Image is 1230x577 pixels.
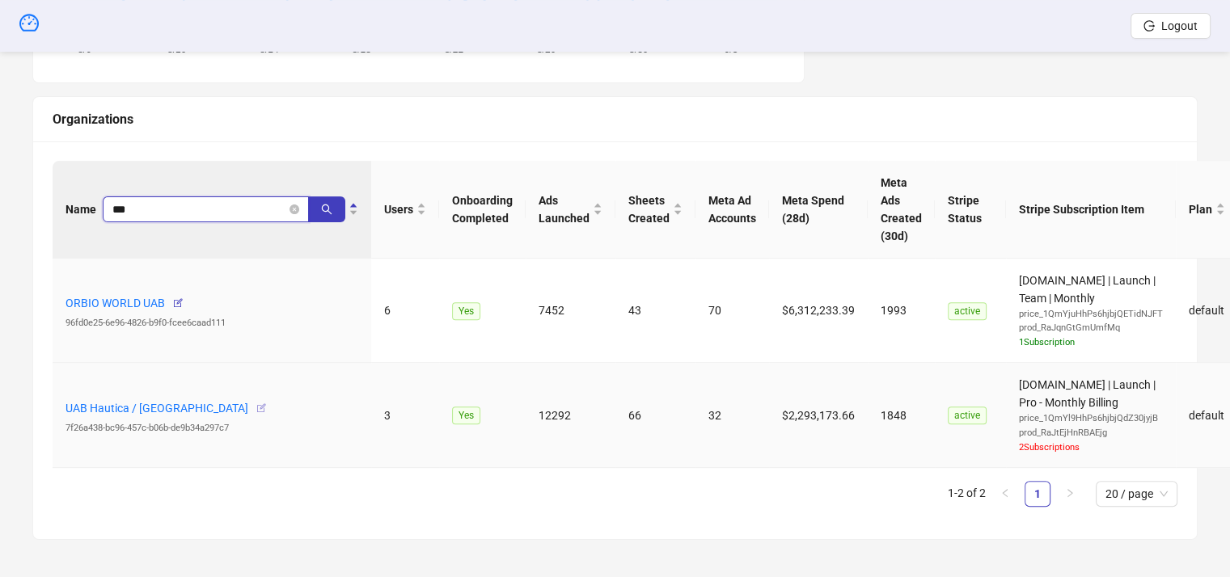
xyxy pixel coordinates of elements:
[1105,482,1168,506] span: 20 / page
[725,44,738,55] tspan: 9/3
[1019,335,1163,350] div: 1 Subscription
[615,161,695,259] th: Sheets Created
[526,363,615,468] td: 12292
[452,406,480,424] span: Yes
[868,161,935,259] th: Meta Ads Created (30d)
[1143,20,1155,32] span: logout
[66,402,248,415] a: UAB Hautica / [GEOGRAPHIC_DATA]
[66,316,358,331] div: 96fd0e25-6e96-4826-b9f0-fcee6caad111
[615,363,695,468] td: 66
[1019,426,1163,440] div: prod_RaJtEjHnRBAEjg
[1019,378,1163,454] span: [DOMAIN_NAME] | Launch | Pro - Monthly Billing
[1025,482,1050,506] a: 1
[708,406,756,424] div: 32
[371,363,439,468] td: 3
[1006,161,1176,259] th: Stripe Subscription Item
[537,44,556,55] tspan: 8/26
[1019,274,1163,350] span: [DOMAIN_NAME] | Launch | Team | Monthly
[1019,411,1163,426] div: price_1QmYl9HhPs6hjbjQdZ30jyjB
[1065,488,1075,498] span: right
[167,44,187,55] tspan: 8/10
[992,481,1018,507] li: Previous Page
[1057,481,1083,507] li: Next Page
[708,301,756,319] div: 70
[628,192,670,227] span: Sheets Created
[352,44,371,55] tspan: 8/18
[290,204,299,214] button: close-circle
[452,302,480,320] span: Yes
[615,259,695,364] td: 43
[445,44,464,55] tspan: 8/22
[769,363,868,468] td: $2,293,173.66
[695,161,769,259] th: Meta Ad Accounts
[66,421,358,436] div: 7f26a438-bc96-457c-b06b-de9b34a297c7
[78,44,91,55] tspan: 8/6
[992,481,1018,507] button: left
[629,44,649,55] tspan: 8/30
[1025,481,1050,507] li: 1
[321,204,332,215] span: search
[66,297,165,310] a: ORBIO WORLD UAB
[526,259,615,364] td: 7452
[1019,307,1163,322] div: price_1QmYjuHhPs6hjbjQETidNJFT
[1189,200,1212,218] span: Plan
[1019,321,1163,335] div: prod_RaJqnGtGmUmfMq
[53,109,1177,129] div: Organizations
[1000,488,1010,498] span: left
[1057,481,1083,507] button: right
[439,161,526,259] th: Onboarding Completed
[948,481,986,507] li: 1-2 of 2
[384,200,413,218] span: Users
[769,161,868,259] th: Meta Spend (28d)
[881,301,922,319] div: 1993
[260,44,279,55] tspan: 8/14
[19,13,39,32] span: dashboard
[526,161,615,259] th: Ads Launched
[948,302,987,320] span: active
[1131,13,1211,39] button: Logout
[1161,19,1198,32] span: Logout
[371,259,439,364] td: 6
[948,406,987,424] span: active
[769,259,868,364] td: $6,312,233.39
[308,196,345,222] button: search
[1096,481,1177,507] div: Page Size
[539,192,590,227] span: Ads Launched
[881,406,922,424] div: 1848
[1019,440,1163,455] div: 2 Subscription s
[935,161,1006,259] th: Stripe Status
[371,161,439,259] th: Users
